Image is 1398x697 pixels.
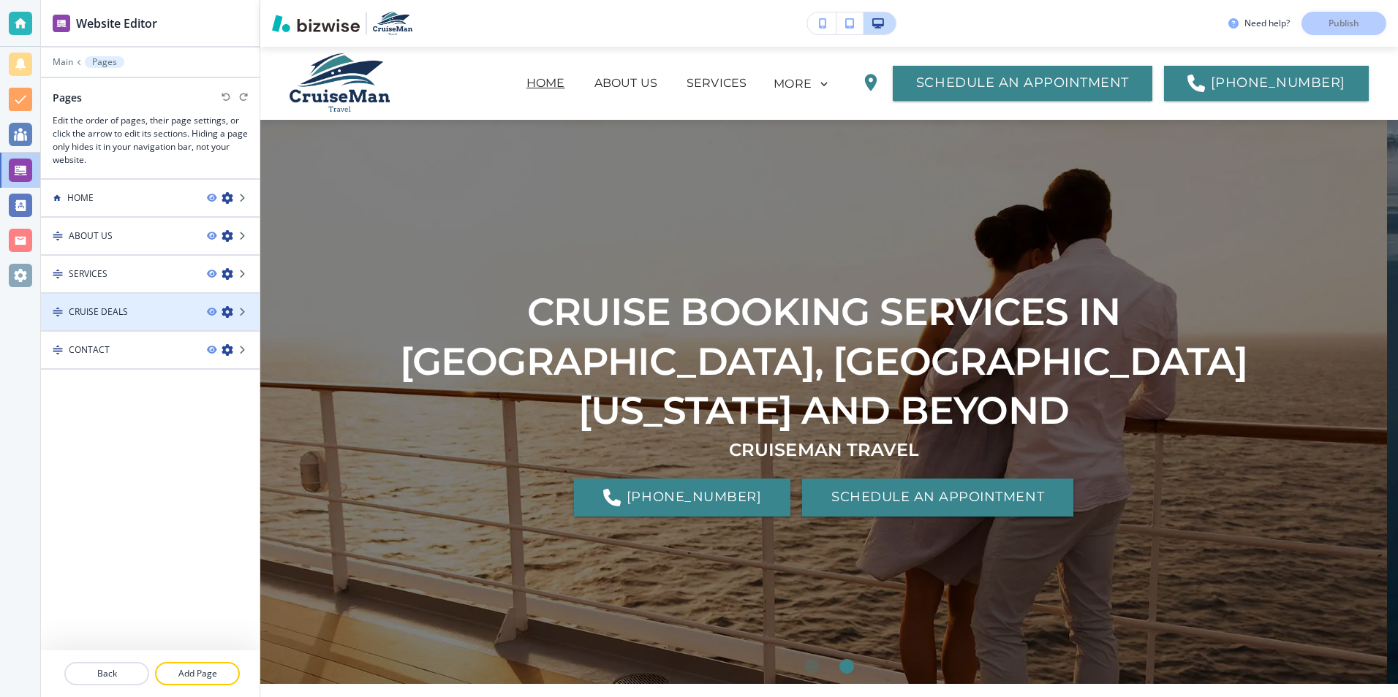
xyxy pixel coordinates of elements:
div: DragCONTACT [41,332,260,370]
img: CruiseMan Travel [290,53,436,112]
button: Main [53,57,73,67]
h4: SERVICES [69,267,107,281]
p: Pages [92,57,117,67]
div: HOME [41,180,260,218]
h2: Pages [53,90,82,105]
img: Drag [53,345,63,355]
img: Bizwise Logo [272,15,360,32]
h4: ABOUT US [69,229,113,243]
div: DragABOUT US [41,218,260,256]
strong: CRUISEMAN TRAVEL [729,439,919,460]
img: editor icon [53,15,70,32]
h3: Edit the order of pages, their page settings, or click the arrow to edit its sections. Hiding a p... [53,114,248,167]
a: [PHONE_NUMBER] [574,479,790,517]
img: Your Logo [373,12,412,35]
button: SCHEDULE AN APPOINTMENT [893,66,1152,101]
strong: CRUISE BOOKING SERVICES IN [GEOGRAPHIC_DATA], [GEOGRAPHIC_DATA][US_STATE] AND BEYOND [400,289,1248,433]
h4: CONTACT [69,343,110,357]
p: MORE [774,77,812,91]
img: Drag [53,269,63,279]
p: Back [66,667,148,680]
img: Drag [53,231,63,241]
h3: Need help? [1244,17,1290,30]
button: Pages [85,56,124,68]
div: DragCRUISE DEALS [41,294,260,332]
p: ABOUT US [594,75,657,92]
div: MORE [773,71,849,94]
a: [PHONE_NUMBER] [1164,66,1369,101]
button: SCHEDULE AN APPOINTMENT [802,479,1073,517]
h2: Website Editor [76,15,157,32]
h4: HOME [67,191,94,205]
p: Add Page [156,667,238,680]
img: Drag [53,307,63,317]
button: Add Page [155,662,240,685]
li: Go to slide 1 [794,649,829,684]
h4: CRUISE DEALS [69,305,128,319]
p: HOME [526,75,565,92]
div: DragSERVICES [41,256,260,294]
button: Back [64,662,149,685]
p: SERVICES [687,75,747,92]
li: Go to slide 2 [829,649,864,684]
